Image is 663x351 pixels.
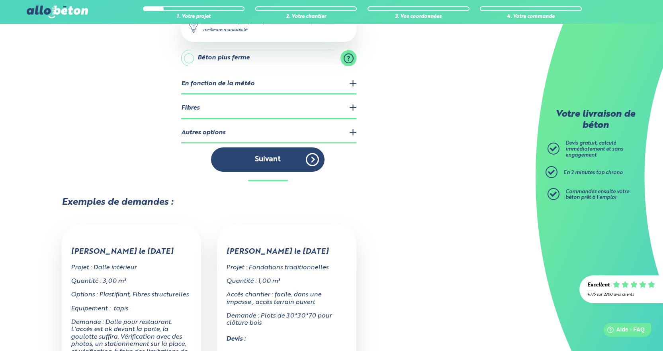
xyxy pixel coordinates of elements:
[181,74,356,94] legend: En fonction de la météo
[27,6,88,18] img: allobéton
[143,14,244,20] div: 1. Votre projet
[211,147,325,172] button: Suivant
[71,248,192,257] h3: [PERSON_NAME] le [DATE]
[480,14,581,20] div: 4. Votre commande
[71,291,192,298] p: Options : Plastifiant, Fibres structurelles
[71,264,192,271] p: Projet : Dalle intérieur
[368,14,469,20] div: 3. Vos coordonnées
[226,278,347,285] p: Quantité : 1,00 m³
[592,320,654,342] iframe: Help widget launcher
[181,123,356,143] legend: Autres options
[71,305,192,312] p: Equipement : tapis
[71,278,192,285] p: Quantité : 3,00 m³
[226,264,347,271] p: Projet : Fondations traditionnelles
[255,14,357,20] div: 2. Votre chantier
[226,335,347,343] h4: Devis :
[62,197,482,208] h2: Exemples de demandes :
[181,50,356,66] label: Béton plus ferme
[226,291,347,306] p: Accès chantier : facile, dans une impasse , accès terrain ouvert
[226,248,347,257] h3: [PERSON_NAME] le [DATE]
[181,98,356,119] legend: Fibres
[181,10,356,42] div: Consistance (S4) plus fluide que du béton standard pour une meilleure maniabilité
[226,312,347,327] p: Demande : Plots de 30*30*70 pour clôture bois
